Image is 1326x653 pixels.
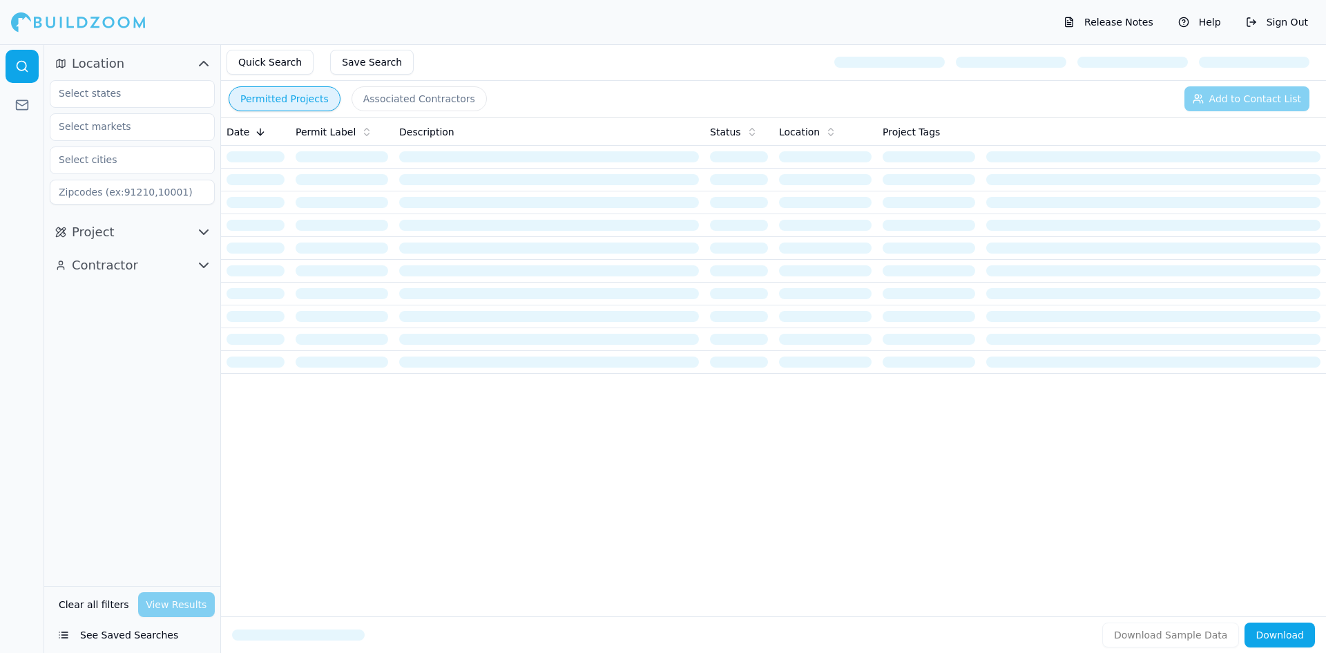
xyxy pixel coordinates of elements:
button: See Saved Searches [50,623,215,647]
span: Contractor [72,256,138,275]
button: Permitted Projects [229,86,340,111]
span: Status [710,125,741,139]
input: Select markets [50,114,197,139]
button: Clear all filters [55,592,133,617]
button: Project [50,221,215,243]
button: Download [1245,623,1315,647]
span: Location [779,125,820,139]
button: Release Notes [1057,11,1160,33]
span: Permit Label [296,125,356,139]
span: Project Tags [883,125,940,139]
span: Location [72,54,124,73]
button: Quick Search [227,50,314,75]
button: Sign Out [1239,11,1315,33]
input: Select states [50,81,197,106]
input: Select cities [50,147,197,172]
span: Date [227,125,249,139]
input: Zipcodes (ex:91210,10001) [50,180,215,205]
button: Save Search [330,50,414,75]
button: Help [1171,11,1228,33]
button: Contractor [50,254,215,276]
button: Location [50,53,215,75]
button: Associated Contractors [352,86,487,111]
span: Project [72,223,115,242]
span: Description [399,125,454,139]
